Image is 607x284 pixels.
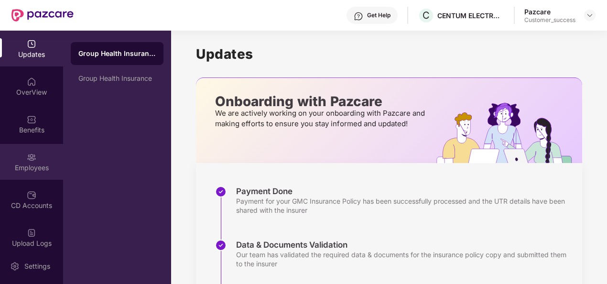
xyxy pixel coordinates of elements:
[236,197,573,215] div: Payment for your GMC Insurance Policy has been successfully processed and the UTR details have be...
[524,16,575,24] div: Customer_success
[215,108,428,129] p: We are actively working on your onboarding with Pazcare and making efforts to ensure you stay inf...
[78,49,156,58] div: Group Health Insurance
[27,115,36,124] img: svg+xml;base64,PHN2ZyBpZD0iQmVuZWZpdHMiIHhtbG5zPSJodHRwOi8vd3d3LnczLm9yZy8yMDAwL3N2ZyIgd2lkdGg9Ij...
[27,77,36,87] img: svg+xml;base64,PHN2ZyBpZD0iSG9tZSIgeG1sbnM9Imh0dHA6Ly93d3cudzMub3JnLzIwMDAvc3ZnIiB3aWR0aD0iMjAiIG...
[27,39,36,49] img: svg+xml;base64,PHN2ZyBpZD0iVXBkYXRlZCIgeG1sbnM9Imh0dHA6Ly93d3cudzMub3JnLzIwMDAvc3ZnIiB3aWR0aD0iMj...
[215,97,428,106] p: Onboarding with Pazcare
[215,240,227,251] img: svg+xml;base64,PHN2ZyBpZD0iU3RlcC1Eb25lLTMyeDMyIiB4bWxucz0iaHR0cDovL3d3dy53My5vcmcvMjAwMC9zdmciIH...
[27,153,36,162] img: svg+xml;base64,PHN2ZyBpZD0iRW1wbG95ZWVzIiB4bWxucz0iaHR0cDovL3d3dy53My5vcmcvMjAwMC9zdmciIHdpZHRoPS...
[78,75,156,82] div: Group Health Insurance
[196,46,582,62] h1: Updates
[367,11,390,19] div: Get Help
[22,262,53,271] div: Settings
[27,228,36,238] img: svg+xml;base64,PHN2ZyBpZD0iVXBsb2FkX0xvZ3MiIGRhdGEtbmFtZT0iVXBsb2FkIExvZ3MiIHhtbG5zPSJodHRwOi8vd3...
[586,11,594,19] img: svg+xml;base64,PHN2ZyBpZD0iRHJvcGRvd24tMzJ4MzIiIHhtbG5zPSJodHRwOi8vd3d3LnczLm9yZy8yMDAwL3N2ZyIgd2...
[236,186,573,197] div: Payment Done
[236,240,573,250] div: Data & Documents Validation
[10,262,20,271] img: svg+xml;base64,PHN2ZyBpZD0iU2V0dGluZy0yMHgyMCIgeG1sbnM9Imh0dHA6Ly93d3cudzMub3JnLzIwMDAvc3ZnIiB3aW...
[11,9,74,22] img: New Pazcare Logo
[354,11,363,21] img: svg+xml;base64,PHN2ZyBpZD0iSGVscC0zMngzMiIgeG1sbnM9Imh0dHA6Ly93d3cudzMub3JnLzIwMDAvc3ZnIiB3aWR0aD...
[436,103,582,163] img: hrOnboarding
[236,250,573,268] div: Our team has validated the required data & documents for the insurance policy copy and submitted ...
[524,7,575,16] div: Pazcare
[215,186,227,197] img: svg+xml;base64,PHN2ZyBpZD0iU3RlcC1Eb25lLTMyeDMyIiB4bWxucz0iaHR0cDovL3d3dy53My5vcmcvMjAwMC9zdmciIH...
[27,190,36,200] img: svg+xml;base64,PHN2ZyBpZD0iQ0RfQWNjb3VudHMiIGRhdGEtbmFtZT0iQ0QgQWNjb3VudHMiIHhtbG5zPSJodHRwOi8vd3...
[423,10,430,21] span: C
[437,11,504,20] div: CENTUM ELECTRONICS LIMITED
